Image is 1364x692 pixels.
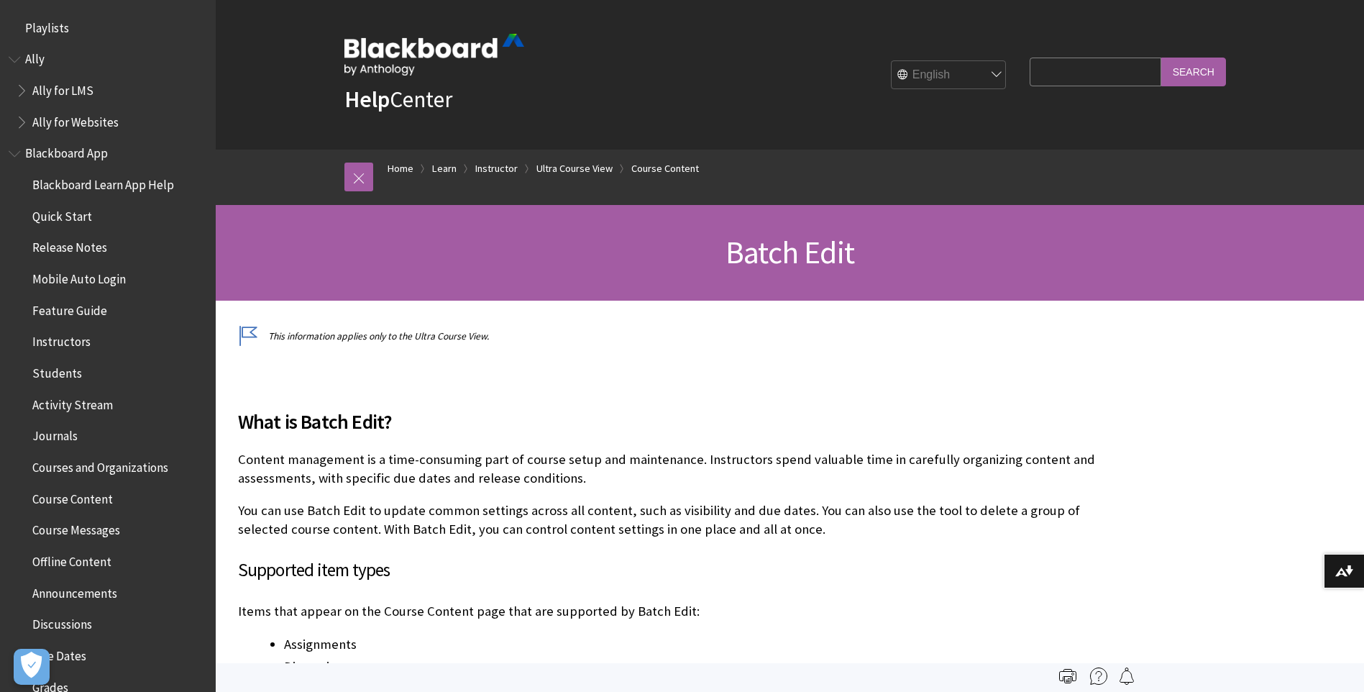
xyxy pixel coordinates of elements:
span: Course Messages [32,519,120,538]
span: Ally for LMS [32,78,93,98]
a: Learn [432,160,457,178]
p: You can use Batch Edit to update common settings across all content, such as visibility and due d... [238,501,1130,539]
span: Due Dates [32,644,86,663]
p: This information applies only to the Ultra Course View. [238,329,1130,343]
span: Announcements [32,581,117,601]
input: Search [1161,58,1226,86]
button: Open Preferences [14,649,50,685]
span: Blackboard App [25,142,108,161]
a: Ultra Course View [536,160,613,178]
img: Follow this page [1118,668,1135,685]
span: Courses and Organizations [32,455,168,475]
nav: Book outline for Playlists [9,16,207,40]
select: Site Language Selector [892,61,1007,90]
span: What is Batch Edit? [238,406,1130,437]
span: Ally [25,47,45,67]
p: Content management is a time-consuming part of course setup and maintenance. Instructors spend va... [238,450,1130,488]
a: Home [388,160,413,178]
span: Course Content [32,487,113,506]
a: HelpCenter [344,85,452,114]
span: Activity Stream [32,393,113,412]
img: Blackboard by Anthology [344,34,524,76]
li: Discussions [284,657,1130,677]
span: Journals [32,424,78,444]
span: Batch Edit [726,232,854,272]
span: Students [32,361,82,381]
p: Items that appear on the Course Content page that are supported by Batch Edit: [238,602,1130,621]
img: More help [1090,668,1107,685]
span: Instructors [32,330,91,350]
span: Release Notes [32,236,107,255]
span: Mobile Auto Login [32,267,126,286]
li: Assignments [284,634,1130,655]
span: Feature Guide [32,299,107,318]
span: Quick Start [32,204,92,224]
strong: Help [344,85,390,114]
span: Ally for Websites [32,110,119,129]
span: Playlists [25,16,69,35]
nav: Book outline for Anthology Ally Help [9,47,207,135]
a: Instructor [475,160,518,178]
span: Offline Content [32,550,111,569]
a: Course Content [631,160,699,178]
span: Discussions [32,612,92,632]
img: Print [1059,668,1076,685]
h3: Supported item types [238,557,1130,584]
span: Blackboard Learn App Help [32,173,174,192]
